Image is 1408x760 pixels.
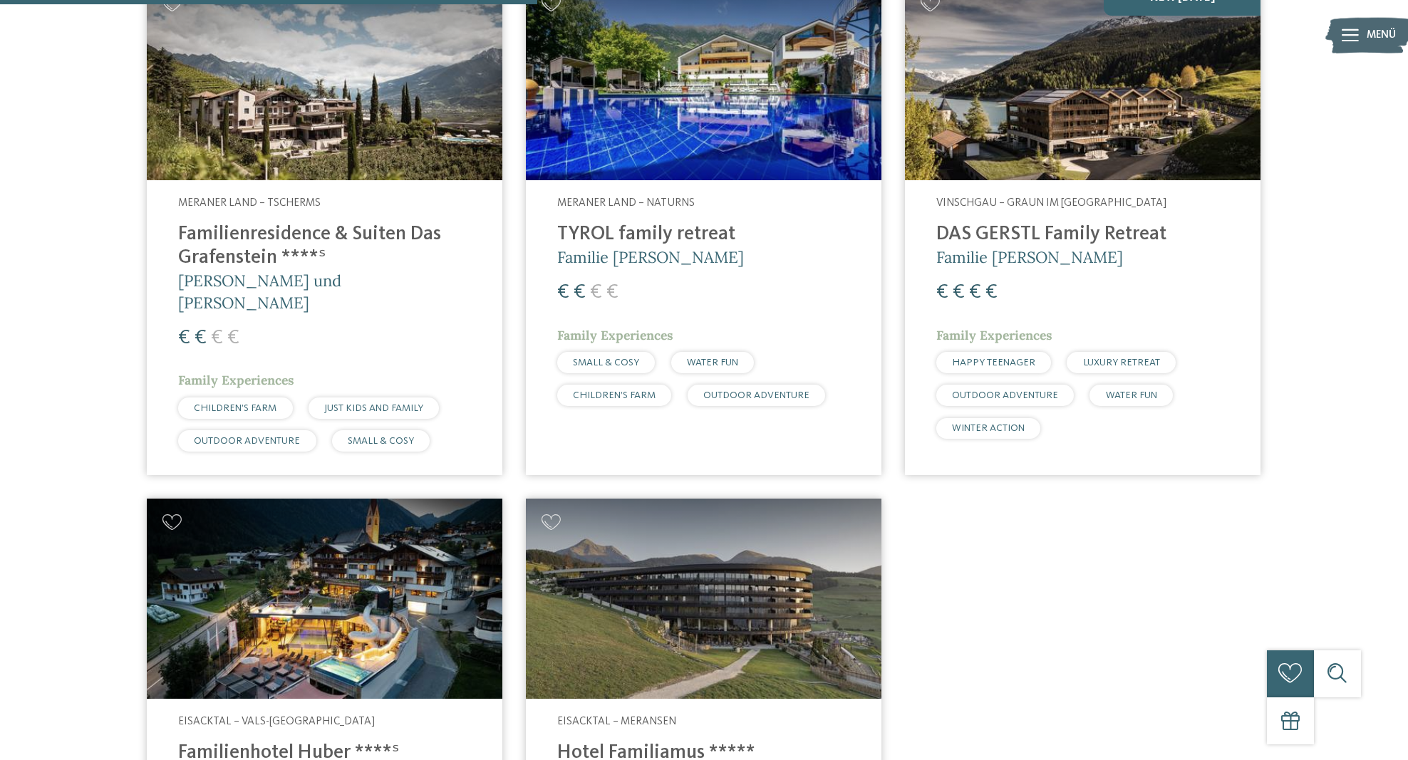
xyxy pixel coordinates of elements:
span: OUTDOOR ADVENTURE [194,436,300,446]
span: Meraner Land – Tscherms [178,197,321,209]
span: € [211,328,223,348]
h4: Familienresidence & Suiten Das Grafenstein ****ˢ [178,223,471,270]
span: WINTER ACTION [952,423,1025,433]
span: € [195,328,207,348]
span: OUTDOOR ADVENTURE [703,390,809,400]
span: LUXURY RETREAT [1083,358,1160,368]
span: [PERSON_NAME] und [PERSON_NAME] [178,271,341,313]
span: SMALL & COSY [573,358,639,368]
span: € [557,282,569,303]
span: € [969,282,981,303]
span: Eisacktal – Meransen [557,716,676,727]
span: Family Experiences [557,327,673,343]
span: Familie [PERSON_NAME] [557,247,744,267]
span: € [606,282,618,303]
span: € [985,282,998,303]
img: Familienhotels gesucht? Hier findet ihr die besten! [526,499,881,699]
span: € [574,282,586,303]
span: WATER FUN [1106,390,1157,400]
h4: DAS GERSTL Family Retreat [936,223,1229,246]
span: Family Experiences [936,327,1052,343]
span: € [227,328,239,348]
span: JUST KIDS AND FAMILY [324,403,423,413]
span: Familie [PERSON_NAME] [936,247,1123,267]
span: Vinschgau – Graun im [GEOGRAPHIC_DATA] [936,197,1166,209]
span: € [953,282,965,303]
span: Family Experiences [178,372,294,388]
span: CHILDREN’S FARM [573,390,656,400]
span: OUTDOOR ADVENTURE [952,390,1058,400]
span: SMALL & COSY [348,436,414,446]
span: HAPPY TEENAGER [952,358,1035,368]
span: € [178,328,190,348]
span: CHILDREN’S FARM [194,403,276,413]
span: Meraner Land – Naturns [557,197,695,209]
img: Familienhotels gesucht? Hier findet ihr die besten! [147,499,502,699]
span: WATER FUN [687,358,738,368]
h4: TYROL family retreat [557,223,850,246]
span: € [936,282,948,303]
span: Eisacktal – Vals-[GEOGRAPHIC_DATA] [178,716,375,727]
span: € [590,282,602,303]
